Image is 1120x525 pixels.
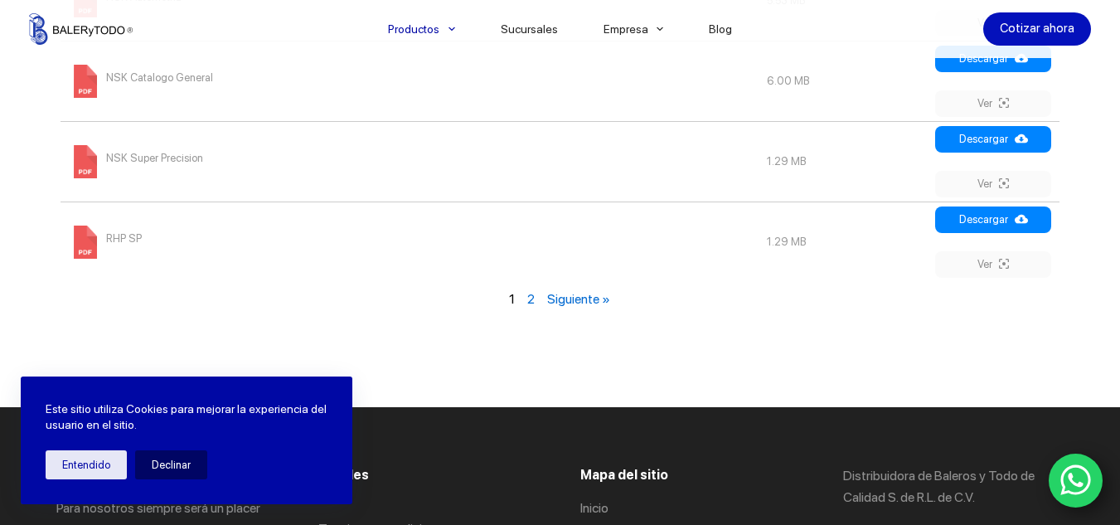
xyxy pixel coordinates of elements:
[580,500,608,516] a: Inicio
[983,12,1091,46] a: Cotizar ahora
[935,251,1051,278] a: Ver
[46,401,327,434] p: Este sitio utiliza Cookies para mejorar la experiencia del usuario en el sitio.
[935,207,1051,233] a: Descargar
[759,41,931,121] td: 6.00 MB
[759,202,931,282] td: 1.29 MB
[759,121,931,202] td: 1.29 MB
[69,74,213,86] a: NSK Catalogo General
[69,235,142,247] a: RHP SP
[547,291,610,307] a: Siguiente »
[935,46,1051,72] a: Descargar
[935,126,1051,153] a: Descargar
[29,13,133,45] img: Balerytodo
[135,450,207,479] button: Declinar
[935,171,1051,197] a: Ver
[527,291,535,307] a: 2
[46,450,127,479] button: Entendido
[580,465,801,485] h3: Mapa del sitio
[843,465,1064,509] p: Distribuidora de Baleros y Todo de Calidad S. de R.L. de C.V.
[69,154,203,167] a: NSK Super Precision
[106,145,203,172] span: NSK Super Precision
[106,65,213,91] span: NSK Catalogo General
[1049,454,1103,508] a: WhatsApp
[509,291,515,307] span: 1
[106,226,142,252] span: RHP SP
[935,90,1051,117] a: Ver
